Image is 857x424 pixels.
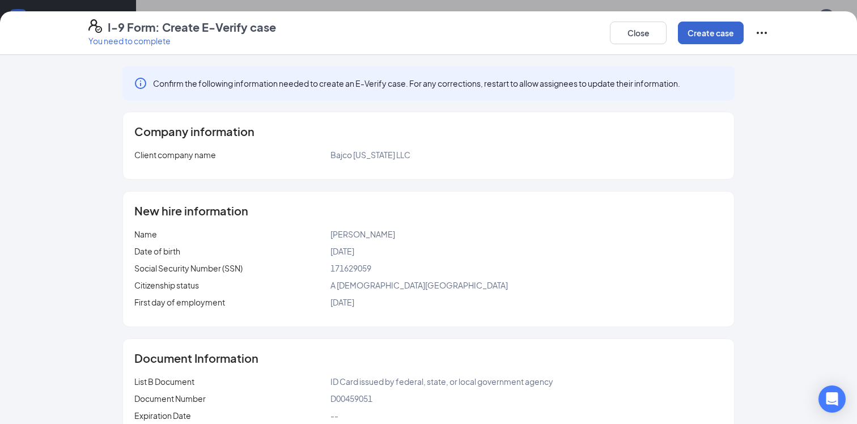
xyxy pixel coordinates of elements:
h4: I-9 Form: Create E-Verify case [108,19,276,35]
span: Company information [134,126,254,137]
svg: Info [134,77,147,90]
div: Open Intercom Messenger [818,385,846,413]
span: Social Security Number (SSN) [134,263,243,273]
span: New hire information [134,205,248,217]
span: Expiration Date [134,410,191,421]
button: Create case [678,22,744,44]
span: Document Number [134,393,206,404]
span: Client company name [134,150,216,160]
span: A [DEMOGRAPHIC_DATA][GEOGRAPHIC_DATA] [330,280,508,290]
span: Name [134,229,157,239]
span: First day of employment [134,297,225,307]
span: List B Document [134,376,194,387]
svg: Ellipses [755,26,769,40]
svg: FormI9EVerifyIcon [88,19,102,33]
span: Confirm the following information needed to create an E-Verify case. For any corrections, restart... [153,78,680,89]
button: Close [610,22,667,44]
span: Document Information [134,353,258,364]
span: -- [330,410,338,421]
span: Bajco [US_STATE] LLC [330,150,410,160]
span: Citizenship status [134,280,199,290]
span: [DATE] [330,246,354,256]
span: Date of birth [134,246,180,256]
p: You need to complete [88,35,276,46]
span: ID Card issued by federal, state, or local government agency [330,376,553,387]
span: 171629059 [330,263,371,273]
span: [PERSON_NAME] [330,229,395,239]
span: D00459051 [330,393,372,404]
span: [DATE] [330,297,354,307]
